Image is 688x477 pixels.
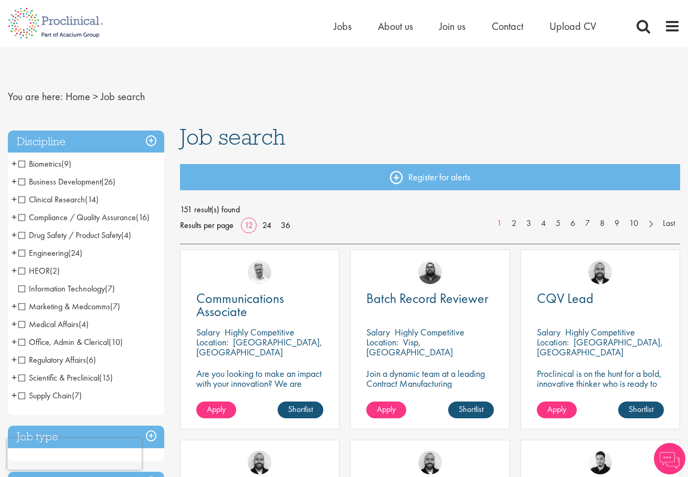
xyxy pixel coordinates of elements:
[18,194,85,205] span: Clinical Research
[12,370,17,385] span: +
[537,336,663,358] p: [GEOGRAPHIC_DATA], [GEOGRAPHIC_DATA]
[278,402,323,418] a: Shortlist
[595,218,610,230] a: 8
[18,176,101,187] span: Business Development
[537,402,577,418] a: Apply
[378,19,413,33] a: About us
[12,334,17,350] span: +
[366,402,406,418] a: Apply
[618,402,664,418] a: Shortlist
[18,301,110,312] span: Marketing & Medcomms
[259,220,275,231] a: 24
[580,218,595,230] a: 7
[18,283,105,294] span: Information Technology
[277,220,294,231] a: 36
[565,326,635,338] p: Highly Competitive
[366,292,493,305] a: Batch Record Reviewer
[18,176,115,187] span: Business Development
[492,19,523,33] a: Contact
[50,265,60,276] span: (2)
[18,283,115,294] span: Information Technology
[18,265,60,276] span: HEOR
[537,292,664,305] a: CQV Lead
[521,218,536,230] a: 3
[66,90,90,103] a: breadcrumb link
[624,218,643,230] a: 10
[377,404,396,415] span: Apply
[334,19,352,33] a: Jobs
[248,261,271,284] img: Joshua Bye
[18,301,120,312] span: Marketing & Medcomms
[225,326,294,338] p: Highly Competitive
[549,19,596,33] a: Upload CV
[18,247,82,258] span: Engineering
[18,319,79,330] span: Medical Affairs
[18,319,89,330] span: Medical Affairs
[12,316,17,332] span: +
[180,123,285,151] span: Job search
[196,289,284,320] span: Communications Associate
[588,451,612,474] a: Anderson Maldonado
[121,230,131,241] span: (4)
[18,372,99,383] span: Scientific & Preclinical
[18,158,61,169] span: Biometrics
[12,298,17,314] span: +
[395,326,464,338] p: Highly Competitive
[18,265,50,276] span: HEOR
[565,218,580,230] a: 6
[8,131,164,153] h3: Discipline
[439,19,465,33] span: Join us
[8,90,63,103] span: You are here:
[196,326,220,338] span: Salary
[658,218,680,230] a: Last
[12,352,17,367] span: +
[18,230,121,241] span: Drug Safety / Product Safety
[366,336,453,358] p: Visp, [GEOGRAPHIC_DATA]
[492,218,507,230] a: 1
[72,390,82,401] span: (7)
[536,218,551,230] a: 4
[12,174,17,189] span: +
[366,289,489,307] span: Batch Record Reviewer
[537,336,569,348] span: Location:
[551,218,566,230] a: 5
[248,451,271,474] a: Jordan Kiely
[366,336,398,348] span: Location:
[105,283,115,294] span: (7)
[418,261,442,284] img: Ashley Bennett
[136,212,150,223] span: (16)
[99,372,113,383] span: (15)
[18,212,150,223] span: Compliance / Quality Assurance
[110,301,120,312] span: (7)
[109,337,123,348] span: (10)
[180,218,234,233] span: Results per page
[93,90,98,103] span: >
[654,443,685,474] img: Chatbot
[18,247,68,258] span: Engineering
[18,212,136,223] span: Compliance / Quality Assurance
[8,426,164,448] h3: Job type
[506,218,522,230] a: 2
[12,209,17,225] span: +
[12,263,17,278] span: +
[180,164,680,190] a: Register for alerts
[448,402,494,418] a: Shortlist
[18,354,86,365] span: Regulatory Affairs
[18,337,109,348] span: Office, Admin & Clerical
[196,368,323,428] p: Are you looking to make an impact with your innovation? We are working with a well-established ph...
[609,218,625,230] a: 9
[241,220,257,231] a: 12
[68,247,82,258] span: (24)
[196,336,322,358] p: [GEOGRAPHIC_DATA], [GEOGRAPHIC_DATA]
[61,158,71,169] span: (9)
[18,158,71,169] span: Biometrics
[12,156,17,171] span: +
[18,354,96,365] span: Regulatory Affairs
[101,90,145,103] span: Job search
